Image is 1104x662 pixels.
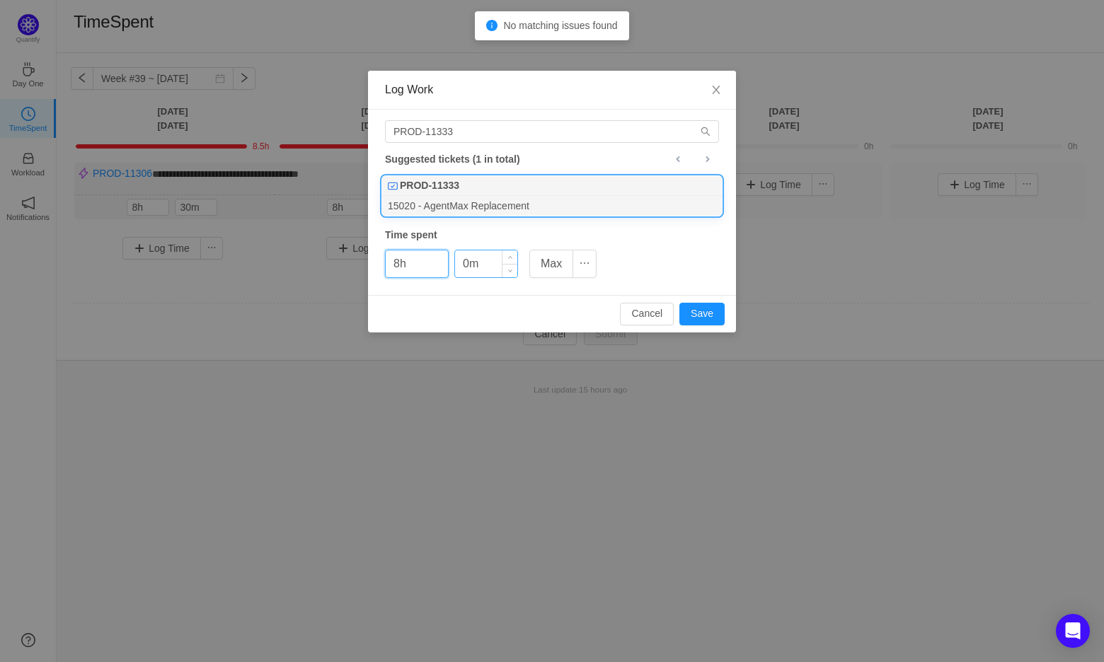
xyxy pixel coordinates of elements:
[711,84,722,95] i: icon: close
[508,255,513,260] i: icon: up
[1056,614,1090,648] div: Open Intercom Messenger
[502,250,517,264] span: Increase Value
[385,82,719,98] div: Log Work
[385,228,719,243] div: Time spent
[679,303,725,325] button: Save
[573,250,597,278] button: icon: ellipsis
[529,250,573,278] button: Max
[620,303,674,325] button: Cancel
[701,127,711,137] i: icon: search
[385,120,719,143] input: Search
[508,268,513,273] i: icon: down
[385,150,719,168] div: Suggested tickets (1 in total)
[388,181,398,191] img: 10300
[382,196,722,215] div: 15020 - AgentMax Replacement
[696,71,736,110] button: Close
[502,264,517,277] span: Decrease Value
[503,20,617,31] span: No matching issues found
[400,178,459,193] b: PROD-11333
[486,20,498,31] i: icon: info-circle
